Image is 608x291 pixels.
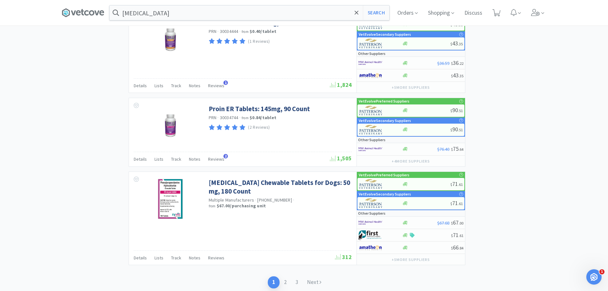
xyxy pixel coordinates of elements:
a: Discuss [462,10,485,16]
p: VetEvolve Secondary Suppliers [359,191,411,197]
span: $ [451,147,453,152]
span: 1,505 [330,155,352,162]
span: from [209,204,216,208]
span: 43 [451,72,463,79]
span: $76.40 [437,146,449,152]
img: f6b2451649754179b5b4e0c70c3f7cb0_2.png [358,218,382,227]
span: $ [450,22,452,27]
span: $ [451,221,453,226]
img: f5e969b455434c6296c6d81ef179fa71_3.png [359,198,383,208]
span: · [239,115,241,120]
img: 3d19507c04a24cc5b5cd435c27325de9_333256.jpeg [150,19,191,60]
a: 2 [280,276,291,288]
strong: $0.84 / tablet [250,115,276,120]
span: $ [451,61,453,66]
img: f5e969b455434c6296c6d81ef179fa71_3.png [359,179,383,189]
span: . 84 [459,246,463,250]
button: Search [363,5,389,20]
button: +5more suppliers [388,255,433,264]
img: f6b2451649754179b5b4e0c70c3f7cb0_2.png [358,58,382,68]
span: $ [450,108,452,113]
a: 3 [291,276,303,288]
span: 71 [451,231,463,239]
p: VetEvolve Preferred Suppliers [359,172,409,178]
span: Details [134,156,147,162]
span: [PHONE_NUMBER] [257,197,292,203]
span: . 22 [459,61,463,66]
span: from [242,29,249,34]
span: . 64 [459,147,463,152]
span: . 51 [458,108,463,113]
span: $ [451,246,453,250]
span: . 61 [459,233,463,238]
span: $ [450,127,452,132]
span: Lists [154,255,163,261]
span: Lists [154,156,163,162]
span: · [217,115,219,120]
p: (2 Reviews) [248,124,270,131]
span: Notes [189,156,200,162]
span: $36.59 [437,60,449,66]
span: 43 [450,20,463,28]
span: 90 [450,126,463,133]
span: 43 [450,40,463,47]
span: 1 [223,80,228,85]
span: 30034744 [220,115,238,120]
span: . 35 [458,42,463,46]
img: 67d67680309e4a0bb49a5ff0391dcc42_6.png [358,230,382,240]
p: Other Suppliers [358,210,386,216]
input: Search by item, sku, manufacturer, ingredient, size... [109,5,389,20]
span: · [239,28,241,34]
p: VetEvolve Secondary Suppliers [359,118,411,124]
img: f5e969b455434c6296c6d81ef179fa71_3.png [359,125,383,134]
img: f5e969b455434c6296c6d81ef179fa71_3.png [359,106,383,115]
span: Track [171,83,181,88]
span: Notes [189,83,200,88]
a: Multiple Manufacturers [209,197,254,203]
button: +5more suppliers [388,83,433,92]
p: VetEvolve Secondary Suppliers [359,31,411,37]
span: $ [450,201,452,206]
img: 3331a67d23dc422aa21b1ec98afbf632_11.png [358,243,382,252]
span: . 35 [458,22,463,27]
a: PRN [209,115,217,120]
p: (1 Reviews) [248,38,270,45]
p: VetEvolve Preferred Suppliers [359,98,409,104]
span: 90 [450,106,463,114]
span: Reviews [208,156,224,162]
span: 312 [335,253,352,261]
span: . 51 [458,127,463,132]
a: PRN [209,28,217,34]
span: . 35 [459,73,463,78]
img: 0ff3386d4fb4453a87263443fd150e7e_552696.png [157,178,184,220]
span: 67 [451,219,463,226]
span: 1 [599,269,604,274]
img: 3331a67d23dc422aa21b1ec98afbf632_11.png [358,71,382,80]
span: 30034444 [220,28,238,34]
iframe: Intercom live chat [586,269,602,285]
span: $ [450,42,452,46]
p: Other Suppliers [358,50,386,57]
span: 2 [223,154,228,158]
a: [MEDICAL_DATA] Chewable Tablets for Dogs: 50 mg, 180 Count [209,178,350,196]
span: Details [134,255,147,261]
span: Details [134,83,147,88]
a: Next [303,276,326,288]
span: $67.68 [437,220,449,226]
span: 71 [450,199,463,207]
strong: $0.40 / tablet [250,28,276,34]
a: 1 [268,276,280,288]
span: $ [450,182,452,187]
span: Reviews [208,83,224,88]
strong: $67.00 / purchasing unit [217,203,266,209]
span: $ [451,73,453,78]
img: f5e969b455434c6296c6d81ef179fa71_3.png [359,39,383,48]
span: . 61 [458,201,463,206]
span: Track [171,156,181,162]
span: · [217,28,219,34]
img: f6b2451649754179b5b4e0c70c3f7cb0_2.png [358,144,382,154]
span: 71 [450,180,463,188]
a: Proin ER Tablets: 145mg, 90 Count [209,104,310,113]
span: 75 [451,145,463,152]
span: . 00 [459,221,463,226]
